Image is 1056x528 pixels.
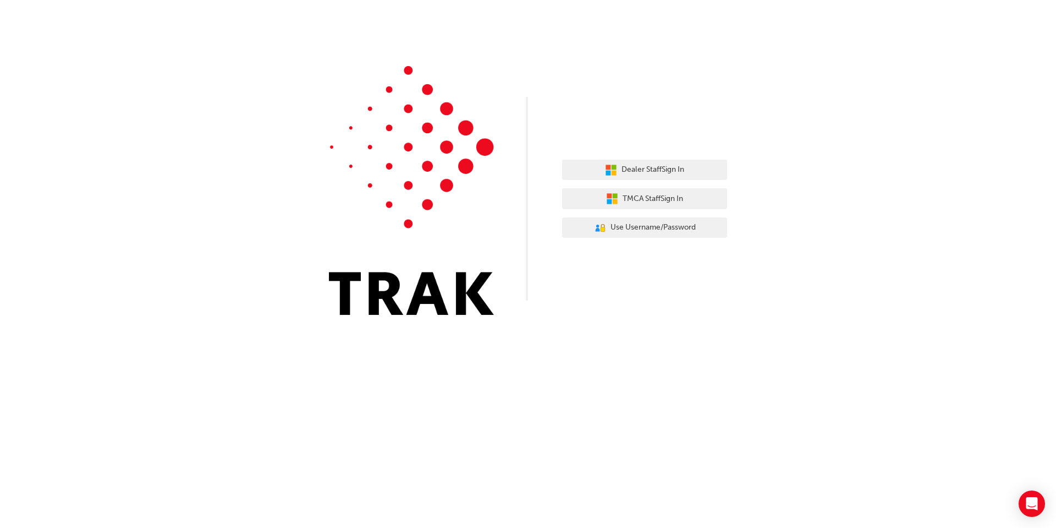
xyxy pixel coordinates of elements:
span: Dealer Staff Sign In [621,164,684,176]
button: Use Username/Password [562,217,727,238]
span: TMCA Staff Sign In [623,193,683,205]
div: Open Intercom Messenger [1019,491,1045,517]
img: Trak [329,66,494,315]
span: Use Username/Password [610,221,696,234]
button: Dealer StaffSign In [562,160,727,181]
button: TMCA StaffSign In [562,188,727,209]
